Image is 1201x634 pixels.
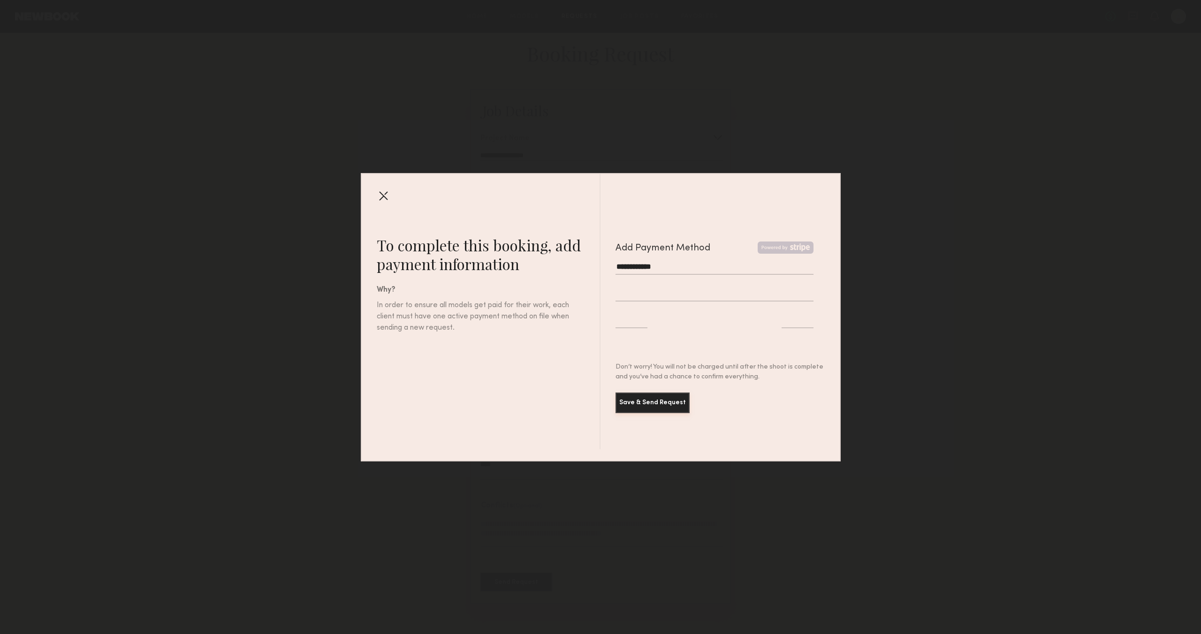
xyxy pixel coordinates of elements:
[377,236,600,273] div: To complete this booking, add payment information
[616,242,710,256] div: Add Payment Method
[616,316,647,325] iframe: To enrich screen reader interactions, please activate Accessibility in Grammarly extension settings
[377,285,600,296] div: Why?
[782,316,813,325] iframe: To enrich screen reader interactions, please activate Accessibility in Grammarly extension settings
[616,289,813,298] iframe: To enrich screen reader interactions, please activate Accessibility in Grammarly extension settings
[377,300,570,333] div: In order to ensure all models get paid for their work, each client must have one active payment m...
[616,392,690,413] button: Save & Send Request
[616,362,825,382] div: Don’t worry! You will not be charged until after the shoot is complete and you’ve had a chance to...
